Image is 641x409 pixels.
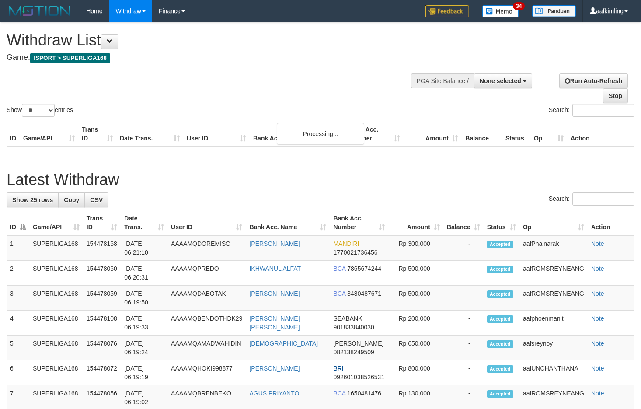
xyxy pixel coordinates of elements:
[121,360,167,385] td: [DATE] 06:19:19
[519,210,588,235] th: Op: activate to sort column ascending
[7,235,29,261] td: 1
[249,365,300,372] a: [PERSON_NAME]
[487,390,513,398] span: Accepted
[549,192,634,206] label: Search:
[549,104,634,117] label: Search:
[443,311,484,336] td: -
[121,261,167,286] td: [DATE] 06:20:31
[29,336,83,360] td: SUPERLIGA168
[388,311,443,336] td: Rp 200,000
[502,122,530,147] th: Status
[345,122,404,147] th: Bank Acc. Number
[347,265,381,272] span: Copy 7865674244 to clipboard
[404,122,462,147] th: Amount
[22,104,55,117] select: Showentries
[519,286,588,311] td: aafROMSREYNEANG
[487,241,513,248] span: Accepted
[121,311,167,336] td: [DATE] 06:19:33
[183,122,250,147] th: User ID
[7,286,29,311] td: 3
[388,336,443,360] td: Rp 650,000
[388,210,443,235] th: Amount: activate to sort column ascending
[7,122,20,147] th: ID
[330,210,388,235] th: Bank Acc. Number: activate to sort column ascending
[443,210,484,235] th: Balance: activate to sort column ascending
[443,360,484,385] td: -
[591,390,604,397] a: Note
[250,122,345,147] th: Bank Acc. Name
[249,390,299,397] a: AGUS PRIYANTO
[20,122,78,147] th: Game/API
[29,286,83,311] td: SUPERLIGA168
[474,73,532,88] button: None selected
[482,5,519,17] img: Button%20Memo.svg
[83,235,121,261] td: 154478168
[7,311,29,336] td: 4
[333,290,345,297] span: BCA
[388,235,443,261] td: Rp 300,000
[462,122,502,147] th: Balance
[567,122,634,147] th: Action
[388,261,443,286] td: Rp 500,000
[167,311,246,336] td: AAAAMQBENDOTHDK29
[333,240,359,247] span: MANDIRI
[84,192,108,207] a: CSV
[519,311,588,336] td: aafphoenmanit
[83,360,121,385] td: 154478072
[487,266,513,273] span: Accepted
[591,240,604,247] a: Note
[347,390,381,397] span: Copy 1650481476 to clipboard
[29,311,83,336] td: SUPERLIGA168
[121,336,167,360] td: [DATE] 06:19:24
[90,196,103,203] span: CSV
[519,235,588,261] td: aafPhalnarak
[572,192,634,206] input: Search:
[443,286,484,311] td: -
[83,311,121,336] td: 154478108
[591,365,604,372] a: Note
[532,5,576,17] img: panduan.png
[333,249,377,256] span: Copy 1770021736456 to clipboard
[121,210,167,235] th: Date Trans.: activate to sort column ascending
[591,290,604,297] a: Note
[7,4,73,17] img: MOTION_logo.png
[64,196,79,203] span: Copy
[83,286,121,311] td: 154478059
[7,336,29,360] td: 5
[246,210,330,235] th: Bank Acc. Name: activate to sort column ascending
[29,261,83,286] td: SUPERLIGA168
[7,53,418,62] h4: Game:
[388,286,443,311] td: Rp 500,000
[83,261,121,286] td: 154478060
[443,235,484,261] td: -
[333,265,345,272] span: BCA
[29,235,83,261] td: SUPERLIGA168
[480,77,521,84] span: None selected
[167,210,246,235] th: User ID: activate to sort column ascending
[7,210,29,235] th: ID: activate to sort column descending
[591,265,604,272] a: Note
[487,340,513,348] span: Accepted
[603,88,628,103] a: Stop
[519,261,588,286] td: aafROMSREYNEANG
[7,171,634,189] h1: Latest Withdraw
[530,122,567,147] th: Op
[7,104,73,117] label: Show entries
[7,360,29,385] td: 6
[572,104,634,117] input: Search:
[83,336,121,360] td: 154478076
[443,261,484,286] td: -
[167,360,246,385] td: AAAAMQHOKI998877
[249,315,300,331] a: [PERSON_NAME] [PERSON_NAME]
[12,196,53,203] span: Show 25 rows
[591,315,604,322] a: Note
[78,122,116,147] th: Trans ID
[83,210,121,235] th: Trans ID: activate to sort column ascending
[487,365,513,373] span: Accepted
[484,210,519,235] th: Status: activate to sort column ascending
[388,360,443,385] td: Rp 800,000
[443,336,484,360] td: -
[333,324,374,331] span: Copy 901833840030 to clipboard
[333,315,362,322] span: SEABANK
[167,261,246,286] td: AAAAMQPREDO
